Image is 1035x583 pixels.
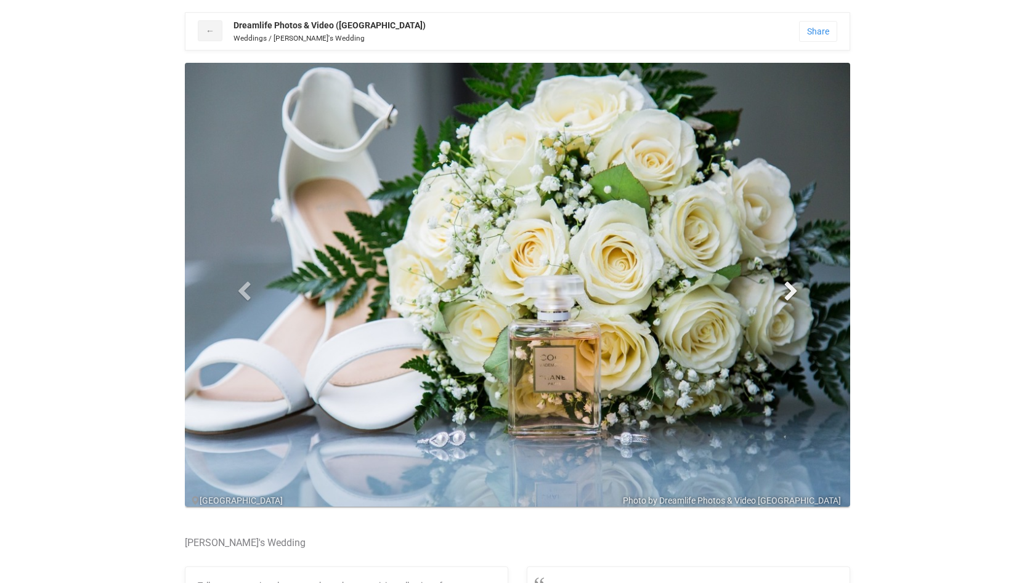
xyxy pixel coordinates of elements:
small: Weddings / [PERSON_NAME]'s Wedding [233,34,365,42]
a: ← [198,20,222,41]
img: DLNL_BNE02304-138.jpg [185,63,850,507]
a: Share [799,21,837,42]
div: [GEOGRAPHIC_DATA] [191,494,856,507]
h4: [PERSON_NAME]'s Wedding [185,537,850,549]
strong: Dreamlife Photos & Video ([GEOGRAPHIC_DATA]) [233,20,426,30]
